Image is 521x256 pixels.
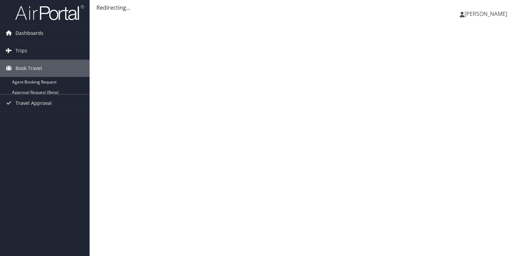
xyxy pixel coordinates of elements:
span: Book Travel [16,60,42,77]
span: [PERSON_NAME] [464,10,507,18]
a: [PERSON_NAME] [460,3,514,24]
span: Trips [16,42,27,59]
span: Travel Approval [16,95,52,112]
img: airportal-logo.png [15,4,84,21]
span: Dashboards [16,24,43,42]
div: Redirecting... [96,3,514,12]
